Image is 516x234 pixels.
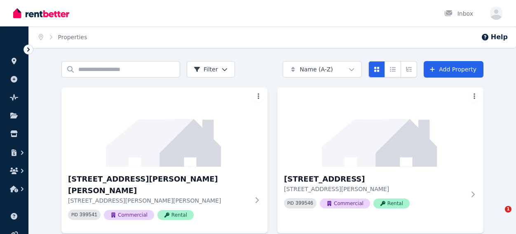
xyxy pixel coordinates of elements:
button: Compact list view [385,61,401,78]
div: View options [368,61,417,78]
img: RentBetter [13,7,69,19]
span: Rental [373,199,410,208]
img: 207 The Parade, Norwood [277,87,483,167]
button: Expanded list view [401,61,417,78]
a: 207 The Parade, Norwood[STREET_ADDRESS][STREET_ADDRESS][PERSON_NAME]PID 399546CommercialRental [277,87,483,222]
p: [STREET_ADDRESS][PERSON_NAME] [284,185,465,193]
span: Name (A-Z) [300,65,333,73]
div: Inbox [444,9,473,18]
code: 399541 [80,212,97,218]
button: More options [253,91,264,102]
button: Help [481,32,508,42]
span: Commercial [104,210,154,220]
span: Commercial [320,199,370,208]
small: PID [287,201,294,206]
h3: [STREET_ADDRESS] [284,173,465,185]
span: 1 [505,206,511,213]
h3: [STREET_ADDRESS][PERSON_NAME][PERSON_NAME] [68,173,249,196]
iframe: Intercom live chat [488,206,508,226]
a: Add Property [424,61,483,78]
span: Filter [194,65,218,73]
span: Rental [157,210,194,220]
button: Name (A-Z) [283,61,362,78]
button: More options [469,91,480,102]
nav: Breadcrumb [29,26,97,48]
p: [STREET_ADDRESS][PERSON_NAME][PERSON_NAME] [68,196,249,205]
button: Card view [368,61,385,78]
img: 5 George St, Stepney [61,87,267,167]
a: Properties [58,34,87,40]
code: 399546 [296,201,313,206]
a: 5 George St, Stepney[STREET_ADDRESS][PERSON_NAME][PERSON_NAME][STREET_ADDRESS][PERSON_NAME][PERSO... [61,87,267,233]
button: Filter [187,61,235,78]
small: PID [71,213,78,217]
